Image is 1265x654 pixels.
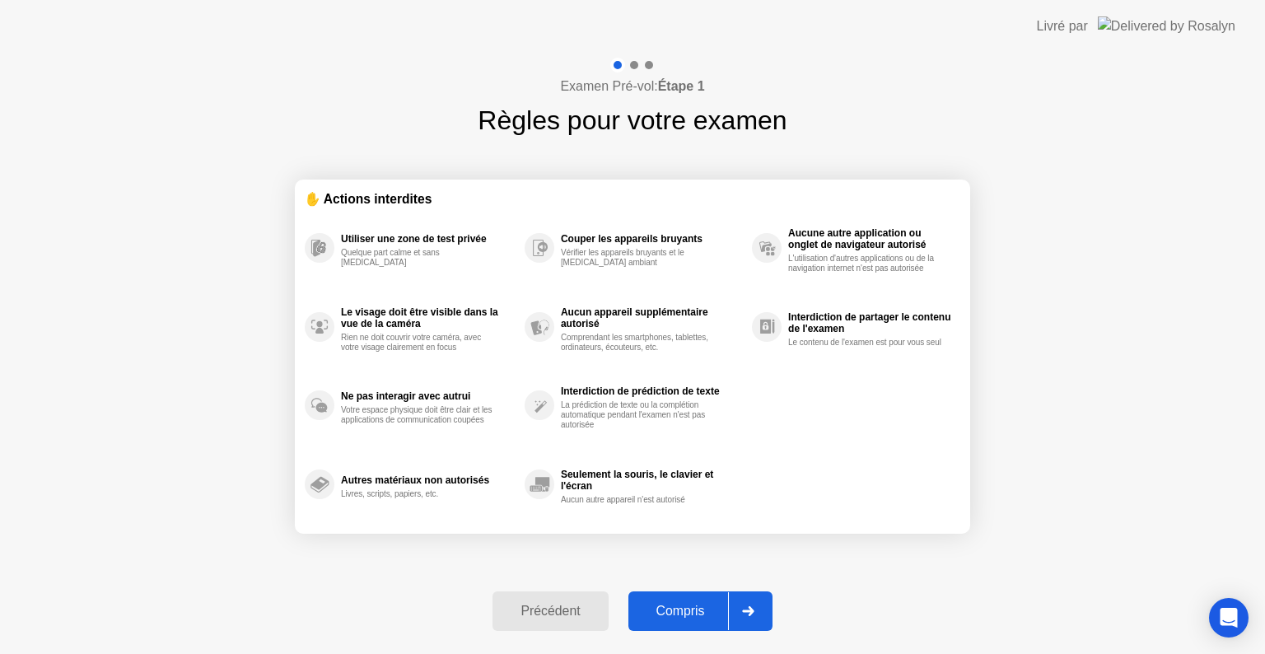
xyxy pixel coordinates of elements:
div: Livres, scripts, papiers, etc. [341,489,497,499]
div: ✋ Actions interdites [305,189,960,208]
img: Delivered by Rosalyn [1098,16,1235,35]
div: Compris [633,604,728,619]
div: Autres matériaux non autorisés [341,474,516,486]
div: Quelque part calme et sans [MEDICAL_DATA] [341,248,497,268]
div: Vérifier les appareils bruyants et le [MEDICAL_DATA] ambiant [561,248,717,268]
div: Le visage doit être visible dans la vue de la caméra [341,306,516,329]
div: Seulement la souris, le clavier et l'écran [561,469,744,492]
b: Étape 1 [658,79,705,93]
div: Comprendant les smartphones, tablettes, ordinateurs, écouteurs, etc. [561,333,717,353]
button: Compris [628,591,773,631]
div: Interdiction de prédiction de texte [561,385,744,397]
div: Aucune autre application ou onglet de navigateur autorisé [788,227,952,250]
div: Précédent [497,604,603,619]
div: Couper les appareils bruyants [561,233,744,245]
button: Précédent [492,591,608,631]
div: Aucun autre appareil n'est autorisé [561,495,717,505]
div: Rien ne doit couvrir votre caméra, avec votre visage clairement en focus [341,333,497,353]
h1: Règles pour votre examen [478,100,787,140]
div: L'utilisation d'autres applications ou de la navigation internet n'est pas autorisée [788,254,944,273]
div: Le contenu de l'examen est pour vous seul [788,338,944,348]
div: Livré par [1037,16,1088,36]
div: Open Intercom Messenger [1209,598,1249,638]
div: Aucun appareil supplémentaire autorisé [561,306,744,329]
h4: Examen Pré-vol: [560,77,704,96]
div: Votre espace physique doit être clair et les applications de communication coupées [341,405,497,425]
div: La prédiction de texte ou la complétion automatique pendant l'examen n'est pas autorisée [561,400,717,430]
div: Interdiction de partager le contenu de l'examen [788,311,952,334]
div: Utiliser une zone de test privée [341,233,516,245]
div: Ne pas interagir avec autrui [341,390,516,402]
